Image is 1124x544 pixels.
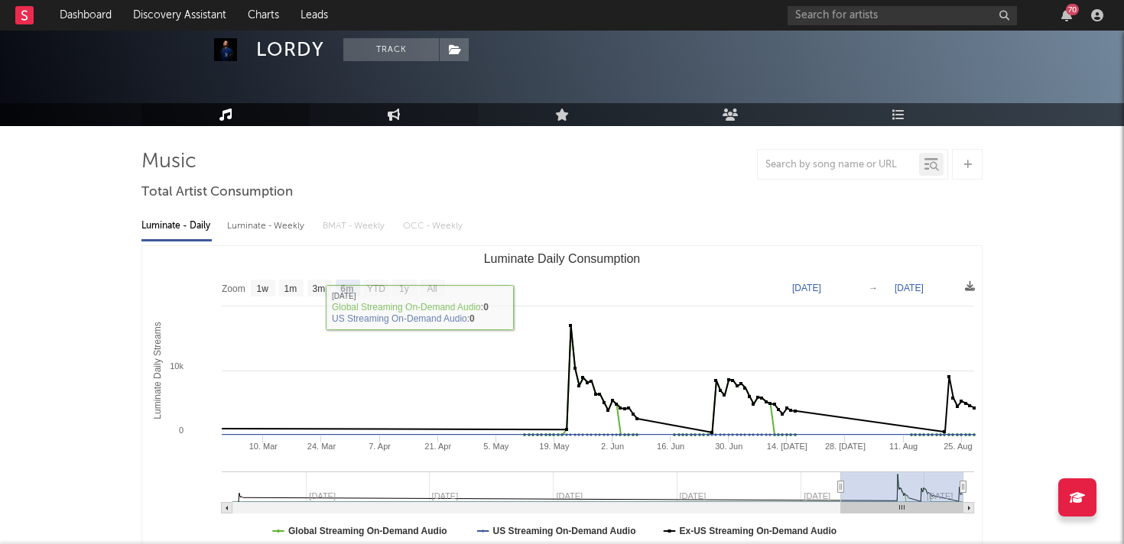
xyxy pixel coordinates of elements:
text: 7. Apr [369,442,391,451]
div: Luminate - Daily [141,213,212,239]
span: Total Artist Consumption [141,183,293,202]
text: [DATE] [792,283,821,293]
text: 0 [179,426,184,435]
text: 19. May [539,442,570,451]
text: All [427,283,437,294]
text: 1m [284,283,297,294]
text: 14. [DATE] [767,442,807,451]
text: 2. Jun [601,442,624,451]
text: 1y [399,283,409,294]
text: 5. May [483,442,509,451]
text: [DATE] [895,283,924,293]
input: Search by song name or URL [758,159,919,171]
text: 11. Aug [889,442,918,451]
text: 10k [170,361,184,371]
text: 16. Jun [657,442,684,451]
text: 24. Mar [307,442,336,451]
text: → [869,283,878,293]
text: Luminate Daily Streams [152,322,163,419]
text: 28. [DATE] [825,442,866,451]
text: YTD [367,283,385,294]
text: 1w [257,283,269,294]
text: Ex-US Streaming On-Demand Audio [680,526,837,536]
text: 21. Apr [424,442,451,451]
text: Global Streaming On-Demand Audio [288,526,447,536]
div: Luminate - Weekly [227,213,307,239]
text: 10. Mar [249,442,278,451]
div: 70 [1066,4,1079,15]
text: US Streaming On-Demand Audio [493,526,636,536]
button: Track [343,38,439,61]
text: Luminate Daily Consumption [484,252,641,265]
input: Search for artists [788,6,1017,25]
button: 70 [1061,9,1072,21]
div: LORDY [256,38,324,61]
text: 30. Jun [715,442,742,451]
text: Zoom [222,283,245,294]
text: 3m [313,283,326,294]
text: 6m [340,283,353,294]
text: 25. Aug [944,442,972,451]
